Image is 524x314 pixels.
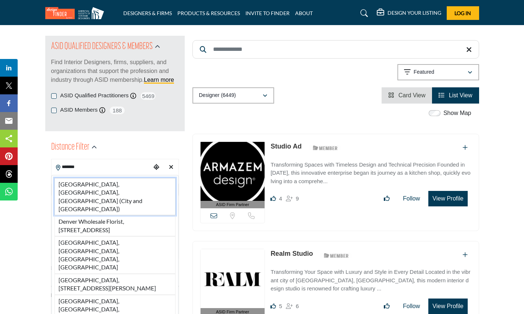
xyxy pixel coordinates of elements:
[443,109,471,118] label: Show Map
[201,249,265,308] img: Realm Studio
[279,195,282,202] span: 4
[414,69,434,76] p: Featured
[286,302,299,311] div: Followers
[144,77,174,83] a: Learn more
[270,268,471,293] p: Transforming Your Space with Luxury and Style in Every Detail Located in the vibrant city of [GEO...
[270,143,301,150] a: Studio Ad
[463,252,468,258] a: Add To List
[51,292,60,299] span: N/A
[463,144,468,151] a: Add To List
[51,264,179,272] div: Search within:
[398,299,425,314] button: Follow
[51,141,89,154] h2: Distance Filter
[387,10,441,16] h5: DESIGN YOUR LISTING
[379,191,394,206] button: Like listing
[388,92,425,98] a: View Card
[353,7,373,19] a: Search
[270,196,276,201] i: Likes
[54,274,176,295] li: [GEOGRAPHIC_DATA], [STREET_ADDRESS][PERSON_NAME]
[52,160,151,174] input: Search Location
[286,194,299,203] div: Followers
[270,156,471,186] a: Transforming Spaces with Timeless Design and Technical Precision Founded in [DATE], this innovati...
[270,250,313,257] a: Realm Studio
[382,87,432,104] li: Card View
[309,143,342,153] img: ASID Members Badge Icon
[54,215,176,236] li: Denver Wholesale Florist, [STREET_ADDRESS]
[454,10,471,16] span: Log In
[397,64,479,80] button: Featured
[270,161,471,186] p: Transforming Spaces with Timeless Design and Technical Precision Founded in [DATE], this innovati...
[295,10,313,16] a: ABOUT
[192,40,479,59] input: Search Keyword
[201,142,265,201] img: Studio Ad
[216,202,249,208] span: ASID Firm Partner
[432,87,479,104] li: List View
[449,92,472,98] span: List View
[447,6,479,20] button: Log In
[398,191,425,206] button: Follow
[151,160,162,175] div: Choose your current location
[60,106,98,114] label: ASID Members
[54,236,176,274] li: [GEOGRAPHIC_DATA], [GEOGRAPHIC_DATA], [GEOGRAPHIC_DATA], [GEOGRAPHIC_DATA]
[166,160,177,175] div: Clear search location
[428,191,467,206] button: View Profile
[177,10,240,16] a: PRODUCTS & RESOURCES
[270,142,301,151] p: Studio Ad
[296,195,299,202] span: 9
[51,40,153,53] h2: ASID QUALIFIED DESIGNERS & MEMBERS
[377,9,441,18] div: DESIGN YOUR LISTING
[439,92,472,98] a: View List
[279,303,282,309] span: 5
[270,249,313,259] p: Realm Studio
[245,10,290,16] a: INVITE TO FINDER
[201,142,265,209] a: ASID Firm Partner
[123,10,172,16] a: DESIGNERS & FIRMS
[54,178,176,216] li: [GEOGRAPHIC_DATA], [GEOGRAPHIC_DATA], [GEOGRAPHIC_DATA] (City and [GEOGRAPHIC_DATA])
[379,299,394,314] button: Like listing
[51,93,57,99] input: ASID Qualified Practitioners checkbox
[109,106,125,115] span: 188
[428,299,467,314] button: View Profile
[140,91,156,101] span: 5469
[320,251,353,260] img: ASID Members Badge Icon
[60,91,129,100] label: ASID Qualified Practitioners
[399,92,426,98] span: Card View
[270,303,276,309] i: Likes
[296,303,299,309] span: 6
[192,87,274,104] button: Designer (6449)
[45,7,108,19] img: Site Logo
[51,58,179,84] p: Find Interior Designers, firms, suppliers, and organizations that support the profession and indu...
[270,264,471,293] a: Transforming Your Space with Luxury and Style in Every Detail Located in the vibrant city of [GEO...
[199,92,236,99] p: Designer (6449)
[51,108,57,113] input: ASID Members checkbox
